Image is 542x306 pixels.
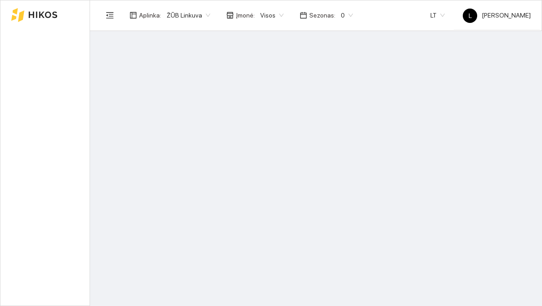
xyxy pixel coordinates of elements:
button: menu-fold [101,6,119,24]
span: ŽŪB Linkuva [167,9,210,22]
span: menu-fold [106,11,114,19]
span: layout [130,12,137,19]
span: Įmonė : [236,10,255,20]
span: 0 [341,9,353,22]
span: shop [226,12,234,19]
span: Sezonas : [309,10,335,20]
span: Aplinka : [139,10,161,20]
span: [PERSON_NAME] [463,12,531,19]
span: LT [430,9,445,22]
span: L [469,9,472,23]
span: Visos [260,9,284,22]
span: calendar [300,12,307,19]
